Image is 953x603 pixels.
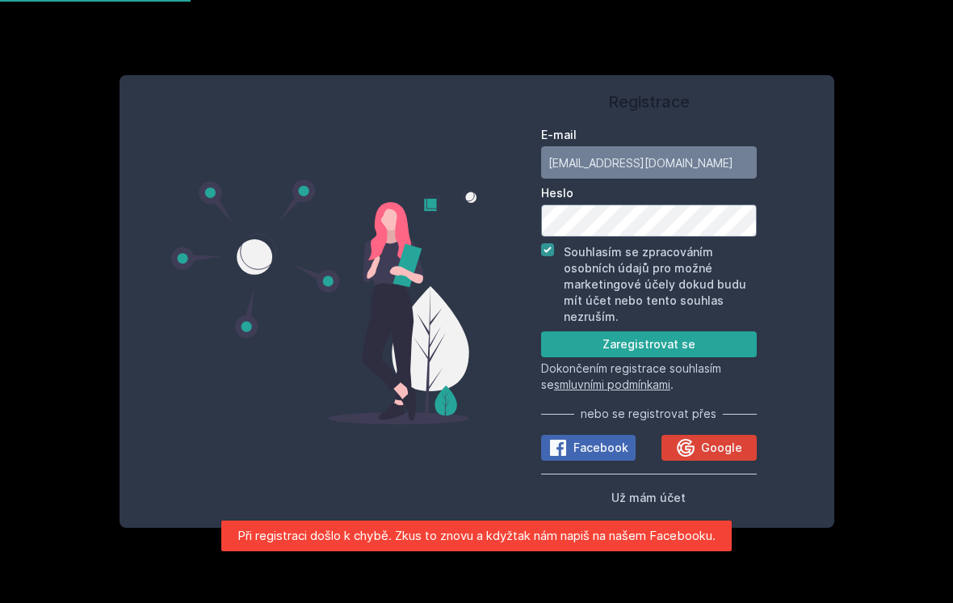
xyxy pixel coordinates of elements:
[581,406,716,422] span: nebo se registrovat přes
[611,491,686,504] span: Už mám účet
[541,361,757,393] p: Dokončením registrace souhlasím se .
[221,521,732,551] div: Při registraci došlo k chybě. Zkus to znovu a kdyžtak nám napiš na našem Facebooku.
[661,435,756,461] button: Google
[541,127,757,143] label: E-mail
[554,377,670,391] a: smluvními podmínkami
[573,440,628,456] span: Facebook
[541,90,757,114] h1: Registrace
[541,185,757,201] label: Heslo
[541,146,757,179] input: Tvoje e-mailová adresa
[541,435,636,461] button: Facebook
[701,440,742,456] span: Google
[564,245,746,323] label: Souhlasím se zpracováním osobních údajů pro možné marketingové účely dokud budu mít účet nebo ten...
[541,331,757,357] button: Zaregistrovat se
[611,487,686,507] button: Už mám účet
